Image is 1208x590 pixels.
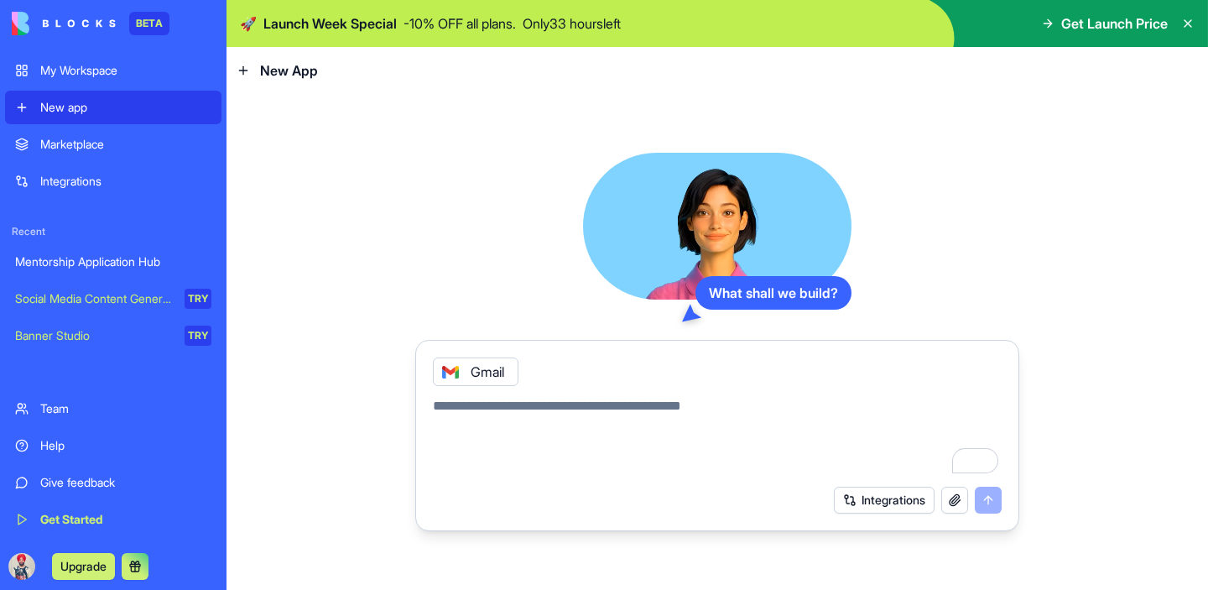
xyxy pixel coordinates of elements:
div: BETA [129,12,169,35]
a: Integrations [5,164,221,198]
div: Banner Studio [15,327,173,344]
span: 🚀 [240,13,257,34]
a: Team [5,392,221,426]
div: Help [40,437,211,454]
div: Mentorship Application Hub [15,253,211,270]
div: Give feedback [40,474,211,491]
p: - 10 % OFF all plans. [404,13,516,34]
span: Get Launch Price [1061,13,1168,34]
a: Upgrade [52,557,115,574]
div: Social Media Content Generator [15,290,173,307]
div: TRY [185,289,211,309]
div: My Workspace [40,62,211,79]
a: Get Started [5,503,221,536]
a: New app [5,91,221,124]
textarea: To enrich screen reader interactions, please activate Accessibility in Grammarly extension settings [433,396,1002,477]
span: New App [260,60,318,81]
a: Marketplace [5,128,221,161]
a: Give feedback [5,466,221,499]
span: Launch Week Special [263,13,397,34]
div: TRY [185,326,211,346]
p: Only 33 hours left [523,13,621,34]
div: What shall we build? [695,276,851,310]
div: Team [40,400,211,417]
a: My Workspace [5,54,221,87]
a: Mentorship Application Hub [5,245,221,279]
a: BETA [12,12,169,35]
img: logo [12,12,116,35]
div: Gmail [433,358,518,386]
a: Help [5,429,221,462]
button: Integrations [834,487,935,514]
a: Social Media Content GeneratorTRY [5,282,221,316]
a: Banner StudioTRY [5,319,221,352]
span: Recent [5,225,221,238]
div: Marketplace [40,136,211,153]
div: Get Started [40,511,211,528]
div: New app [40,99,211,116]
img: ACg8ocKqObnYYKsy7QcZniYC7JUT7q8uPq4hPi7ZZNTL9I16fXTz-Q7i=s96-c [8,553,35,580]
div: Integrations [40,173,211,190]
button: Upgrade [52,553,115,580]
